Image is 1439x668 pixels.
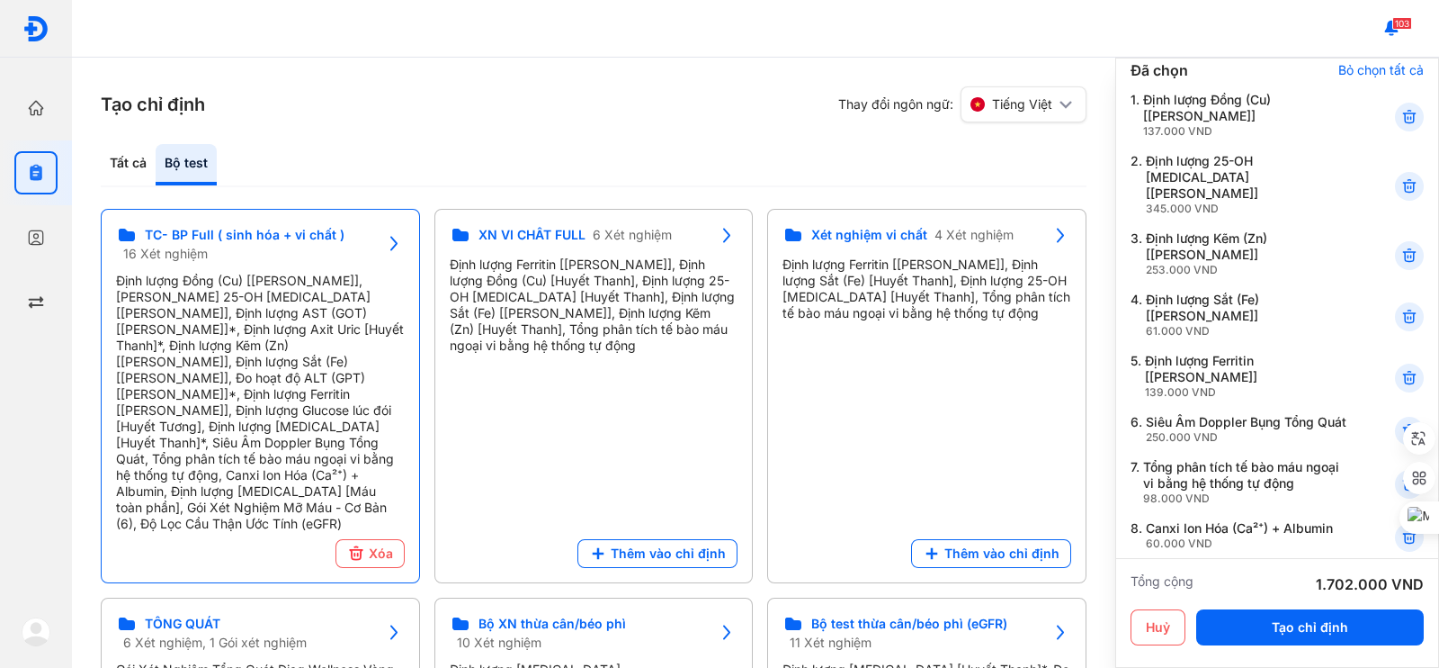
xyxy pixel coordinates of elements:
[1146,324,1351,339] div: 61.000 VND
[22,618,50,646] img: logo
[593,227,672,243] span: 6 Xét nghiệm
[1145,353,1351,400] div: Định lượng Ferritin [[PERSON_NAME]]
[992,96,1052,113] span: Tiếng Việt
[145,227,344,243] span: TC- BP Full ( sinh hóa + vi chất )
[811,616,1007,632] span: Bộ test thừa cân/béo phì (eGFR)
[934,227,1014,243] span: 4 Xét nghiệm
[156,144,217,185] div: Bộ test
[1131,353,1351,400] div: 5.
[450,257,738,354] div: Định lượng Ferritin [[PERSON_NAME]], Định lượng Đồng (Cu) [Huyết Thanh], Định lượng 25-OH [MEDICA...
[1146,430,1346,445] div: 250.000 VND
[1131,59,1188,81] div: Đã chọn
[1143,492,1351,506] div: 98.000 VND
[335,539,405,568] button: Xóa
[1146,153,1351,216] div: Định lượng 25-OH [MEDICAL_DATA] [[PERSON_NAME]]
[1131,92,1351,139] div: 1.
[1146,202,1351,216] div: 345.000 VND
[1146,537,1333,551] div: 60.000 VND
[478,616,626,632] span: Bộ XN thừa cân/béo phì
[1316,573,1424,595] div: 1.702.000 VND
[1131,609,1185,645] button: Huỷ
[1143,124,1351,139] div: 137.000 VND
[1131,414,1351,445] div: 6.
[811,227,927,243] span: Xét nghiệm vi chất
[1146,230,1351,277] div: Định lượng Kẽm (Zn) [[PERSON_NAME]]
[1131,153,1351,216] div: 2.
[123,246,208,262] span: 16 Xét nghiệm
[369,546,393,562] span: Xóa
[1196,609,1424,645] button: Tạo chỉ định
[577,539,737,568] button: Thêm vào chỉ định
[838,86,1086,122] div: Thay đổi ngôn ngữ:
[1392,17,1412,30] span: 103
[1131,292,1351,339] div: 4.
[1146,520,1333,551] div: Canxi Ion Hóa (Ca²⁺) + Albumin
[1131,520,1351,551] div: 8.
[457,635,541,651] span: 10 Xét nghiệm
[101,144,156,185] div: Tất cả
[782,257,1071,321] div: Định lượng Ferritin [[PERSON_NAME]], Định lượng Sắt (Fe) [Huyết Thanh], Định lượng 25-OH [MEDICAL...
[145,616,220,632] span: TỔNG QUÁT
[478,227,585,243] span: XN VI CHẤT FULL
[101,92,205,117] h3: Tạo chỉ định
[1145,385,1351,400] div: 139.000 VND
[1146,263,1351,277] div: 253.000 VND
[1131,230,1351,277] div: 3.
[1131,573,1193,595] div: Tổng cộng
[1338,62,1424,78] div: Bỏ chọn tất cả
[944,546,1059,562] span: Thêm vào chỉ định
[1146,292,1351,339] div: Định lượng Sắt (Fe) [[PERSON_NAME]]
[790,635,871,651] span: 11 Xét nghiệm
[1143,459,1351,506] div: Tổng phân tích tế bào máu ngoại vi bằng hệ thống tự động
[22,15,49,42] img: logo
[911,539,1071,568] button: Thêm vào chỉ định
[1131,459,1351,506] div: 7.
[611,546,726,562] span: Thêm vào chỉ định
[1143,92,1351,139] div: Định lượng Đồng (Cu) [[PERSON_NAME]]
[1146,414,1346,445] div: Siêu Âm Doppler Bụng Tổng Quát
[123,635,307,651] span: 6 Xét nghiệm, 1 Gói xét nghiệm
[116,273,405,532] div: Định lượng Đồng (Cu) [[PERSON_NAME]], [PERSON_NAME] 25-OH [MEDICAL_DATA] [[PERSON_NAME]], Định lư...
